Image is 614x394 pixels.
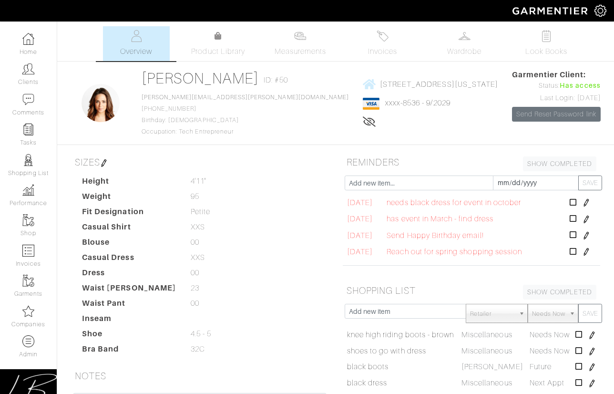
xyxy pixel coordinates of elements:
[142,70,259,87] a: [PERSON_NAME]
[541,30,553,42] img: todo-9ac3debb85659649dc8f770b8b6100bb5dab4b48dedcbae339e5042a72dfd3cc.svg
[347,345,426,357] a: shoes to go with dress
[75,206,184,221] dt: Fit Designation
[185,31,252,57] a: Product Library
[347,230,373,241] span: [DATE]
[22,245,34,257] img: orders-icon-0abe47150d42831381b5fb84f609e132dff9fe21cb692f30cb5eec754e2cba89.png
[22,214,34,226] img: garments-icon-b7da505a4dc4fd61783c78ac3ca0ef83fa9d6f193b1c9dc38574b1d14d53ca28.png
[461,331,512,339] span: Miscellaneous
[22,335,34,347] img: custom-products-icon-6973edde1b6c6774590e2ad28d3d057f2f42decad08aa0e48061009ba2575b3a.png
[191,237,199,248] span: 00
[191,252,205,263] span: XXS
[387,213,493,225] span: has event in March - find dress
[363,98,379,110] img: visa-934b35602734be37eb7d5d7e5dbcd2044c359bf20a24dc3361ca3fa54326a8a7.png
[512,107,601,122] a: Send Reset Password link
[191,206,210,218] span: Petite
[512,81,601,91] div: Status:
[75,176,184,191] dt: Height
[459,30,471,42] img: wardrobe-487a4870c1b7c33e795ec22d11cfc2ed9d08956e64fb3008fe2437562e282088.svg
[560,81,601,91] span: Has access
[530,331,570,339] span: Needs Now
[530,347,570,355] span: Needs Now
[191,298,199,309] span: 00
[385,99,450,107] a: xxxx-8536 - 9/2029
[508,2,594,19] img: garmentier-logo-header-white-b43fb05a5012e4ada735d5af1a66efaba907eab6374d6393d1fbf88cb4ef424d.png
[142,94,349,135] span: [PHONE_NUMBER] Birthday: [DEMOGRAPHIC_DATA] Occupation: Tech Entrepreneur
[347,361,389,373] a: black boots
[583,248,590,256] img: pen-cf24a1663064a2ec1b9c1bd2387e9de7a2fa800b781884d57f21acf72779bad2.png
[267,26,334,61] a: Measurements
[142,94,349,101] a: [PERSON_NAME][EMAIL_ADDRESS][PERSON_NAME][DOMAIN_NAME]
[578,304,602,323] button: SAVE
[294,30,306,42] img: measurements-466bbee1fd09ba9460f595b01e5d73f9e2bff037440d3c8f018324cb6cdf7a4a.svg
[363,78,498,90] a: [STREET_ADDRESS][US_STATE]
[532,304,565,323] span: Needs Now
[387,230,483,241] span: Send Happy Birthday email!
[347,197,373,208] span: [DATE]
[431,26,498,61] a: Wardrobe
[191,328,211,340] span: 4.5 - 5
[578,176,602,190] button: SAVE
[191,221,205,233] span: XXS
[191,267,199,279] span: 00
[588,348,596,355] img: pen-cf24a1663064a2ec1b9c1bd2387e9de7a2fa800b781884d57f21acf72779bad2.png
[343,153,600,172] h5: REMINDERS
[387,246,522,258] span: Reach out for spring shopping session
[71,153,328,172] h5: SIZES
[583,199,590,207] img: pen-cf24a1663064a2ec1b9c1bd2387e9de7a2fa800b781884d57f21acf72779bad2.png
[588,332,596,339] img: pen-cf24a1663064a2ec1b9c1bd2387e9de7a2fa800b781884d57f21acf72779bad2.png
[75,282,184,298] dt: Waist [PERSON_NAME]
[75,252,184,267] dt: Casual Dress
[583,216,590,223] img: pen-cf24a1663064a2ec1b9c1bd2387e9de7a2fa800b781884d57f21acf72779bad2.png
[191,282,199,294] span: 23
[345,176,493,190] input: Add new item...
[75,298,184,313] dt: Waist Pant
[100,159,108,167] img: pen-cf24a1663064a2ec1b9c1bd2387e9de7a2fa800b781884d57f21acf72779bad2.png
[347,377,388,389] a: black dress
[470,304,515,323] span: Retailer
[22,93,34,105] img: comment-icon-a0a6a9ef722e966f86d9cbdc48e553b5cf19dbc54f86b18d962a5391bc8f6eb6.png
[75,267,184,282] dt: Dress
[191,191,199,202] span: 95
[22,33,34,45] img: dashboard-icon-dbcd8f5a0b271acd01030246c82b418ddd0df26cd7fceb0bd07c9910d44c42f6.png
[461,347,512,355] span: Miscellaneous
[264,74,287,86] span: ID: #50
[347,246,373,258] span: [DATE]
[75,237,184,252] dt: Blouse
[191,343,205,355] span: 32C
[347,213,373,225] span: [DATE]
[525,46,568,57] span: Look Books
[461,363,523,371] span: [PERSON_NAME]
[75,221,184,237] dt: Casual Shirt
[447,46,481,57] span: Wardrobe
[387,197,521,208] span: needs black dress for event in october
[75,191,184,206] dt: Weight
[583,232,590,239] img: pen-cf24a1663064a2ec1b9c1bd2387e9de7a2fa800b781884d57f21acf72779bad2.png
[512,93,601,104] div: Last Login: [DATE]
[71,366,328,385] h5: NOTES
[523,156,596,171] a: SHOW COMPLETED
[75,343,184,359] dt: Bra Band
[349,26,416,61] a: Invoices
[75,313,184,328] dt: Inseam
[523,285,596,300] a: SHOW COMPLETED
[368,46,397,57] span: Invoices
[380,80,498,88] span: [STREET_ADDRESS][US_STATE]
[22,275,34,287] img: garments-icon-b7da505a4dc4fd61783c78ac3ca0ef83fa9d6f193b1c9dc38574b1d14d53ca28.png
[22,63,34,75] img: clients-icon-6bae9207a08558b7cb47a8932f037763ab4055f8c8b6bfacd5dc20c3e0201464.png
[347,329,454,341] a: knee high riding boots - brown
[530,363,552,371] span: Future
[120,46,152,57] span: Overview
[345,304,466,319] input: Add new item
[75,328,184,343] dt: Shoe
[275,46,327,57] span: Measurements
[461,379,512,387] span: Miscellaneous
[512,69,601,81] span: Garmentier Client:
[530,379,564,387] span: Next Appt
[343,281,600,300] h5: SHOPPING LIST
[22,305,34,317] img: companies-icon-14a0f246c7e91f24465de634b560f0151b0cc5c9ce11af5fac52e6d7d6371812.png
[191,176,206,187] span: 4'11"
[103,26,170,61] a: Overview
[513,26,580,61] a: Look Books
[130,30,142,42] img: basicinfo-40fd8af6dae0f16599ec9e87c0ef1c0a1fdea2edbe929e3d69a839185d80c458.svg
[594,5,606,17] img: gear-icon-white-bd11855cb880d31180b6d7d6211b90ccbf57a29d726f0c71d8c61bd08dd39cc2.png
